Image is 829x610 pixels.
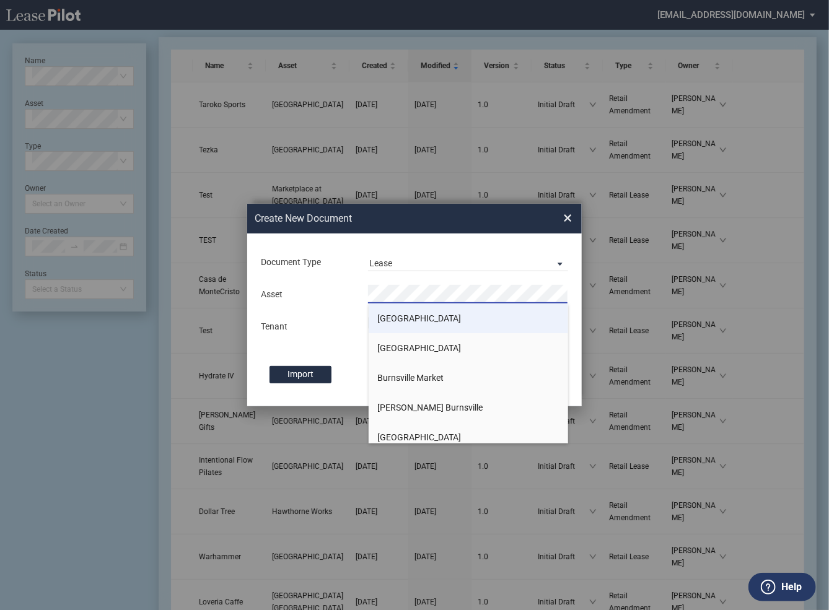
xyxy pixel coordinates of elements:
div: Tenant [253,321,361,333]
li: [GEOGRAPHIC_DATA] [369,422,569,452]
label: Help [781,579,802,595]
span: [PERSON_NAME] Burnsville [378,403,483,412]
li: [PERSON_NAME] Burnsville [369,393,569,422]
span: [GEOGRAPHIC_DATA] [378,432,462,442]
div: Lease [369,258,392,268]
label: Import [270,366,331,383]
li: [GEOGRAPHIC_DATA] [369,303,569,333]
span: Burnsville Market [378,373,444,383]
span: × [563,208,572,228]
md-dialog: Create New ... [247,204,582,407]
h2: Create New Document [255,212,519,225]
span: [GEOGRAPHIC_DATA] [378,343,462,353]
li: Burnsville Market [369,363,569,393]
div: Asset [253,289,361,301]
span: [GEOGRAPHIC_DATA] [378,313,462,323]
li: [GEOGRAPHIC_DATA] [369,333,569,363]
div: Document Type [253,256,361,269]
md-select: Document Type: Lease [368,253,568,271]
